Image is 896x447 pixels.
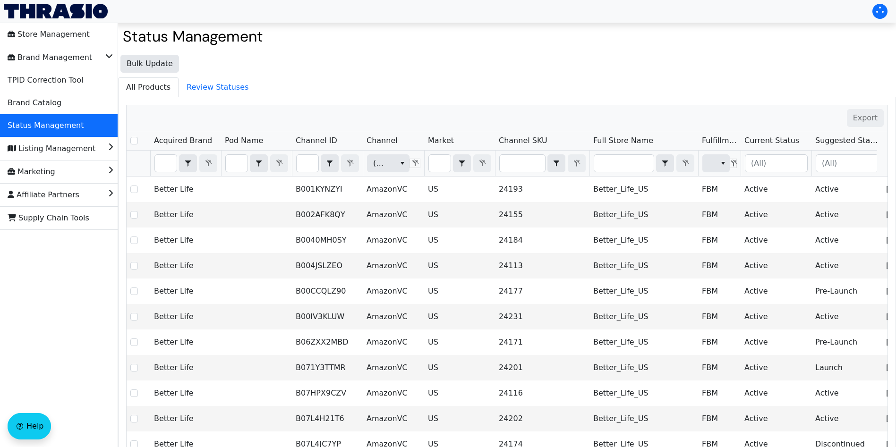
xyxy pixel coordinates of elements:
td: US [424,380,495,406]
span: Acquired Brand [154,135,212,146]
td: Active [741,278,811,304]
span: Choose Operator [453,154,471,172]
td: 24116 [495,380,589,406]
td: FBM [698,355,741,380]
input: Filter [500,155,545,172]
th: Filter [589,151,698,177]
td: Better Life [150,202,221,228]
span: Suggested Status [815,135,879,146]
td: FBM [698,304,741,329]
td: Better_Life_US [589,228,698,253]
td: US [424,329,495,355]
td: AmazonVC [363,177,424,202]
td: Better_Life_US [589,253,698,278]
td: 24171 [495,329,589,355]
td: B001KYNZYI [292,177,363,202]
span: Market [428,135,454,146]
input: Select Row [130,211,138,219]
td: FBM [698,228,741,253]
button: select [250,155,267,172]
td: Active [811,228,882,253]
td: Better Life [150,329,221,355]
span: (All) [373,158,388,169]
td: AmazonVC [363,228,424,253]
td: Better Life [150,355,221,380]
td: B00CCQLZ90 [292,278,363,304]
input: Select Row [130,364,138,371]
button: select [453,155,470,172]
td: US [424,304,495,329]
td: FBM [698,253,741,278]
th: Filter [495,151,589,177]
button: select [548,155,565,172]
span: Choose Operator [547,154,565,172]
span: Brand Catalog [8,95,61,110]
th: Filter [424,151,495,177]
td: B00IV3KLUW [292,304,363,329]
input: Filter [429,155,451,172]
input: Select Row [130,236,138,244]
input: Select Row [130,389,138,397]
span: Choose Operator [250,154,268,172]
td: Active [741,329,811,355]
button: Export [847,109,884,127]
td: AmazonVC [363,380,424,406]
span: Pod Name [225,135,263,146]
td: US [424,355,495,380]
input: Filter [155,155,177,172]
span: Review Statuses [179,78,256,97]
span: Store Management [8,27,90,42]
a: Thrasio Logo [4,4,108,18]
td: 24184 [495,228,589,253]
input: (All) [816,155,878,172]
button: select [657,155,674,172]
td: Better Life [150,406,221,431]
span: Choose Operator [179,154,197,172]
td: Active [741,228,811,253]
td: B071Y3TTMR [292,355,363,380]
input: Select Row [130,137,138,144]
td: FBM [698,202,741,228]
input: Select Row [130,287,138,295]
input: Select Row [130,338,138,346]
button: select [321,155,338,172]
span: Supply Chain Tools [8,211,89,226]
input: Select Row [130,262,138,270]
td: Active [741,304,811,329]
span: Brand Management [8,50,92,65]
th: Filter [292,151,363,177]
th: Filter [811,151,882,177]
td: B07HPX9CZV [292,380,363,406]
td: Better_Life_US [589,304,698,329]
button: select [395,155,409,172]
button: select [716,155,730,172]
input: Filter [297,155,318,172]
td: AmazonVC [363,253,424,278]
span: Affiliate Partners [8,187,79,202]
td: Better Life [150,380,221,406]
td: Better Life [150,177,221,202]
span: Choose Operator [321,154,339,172]
th: Filter [363,151,424,177]
td: 24202 [495,406,589,431]
th: Filter [221,151,292,177]
td: Active [811,253,882,278]
td: AmazonVC [363,202,424,228]
td: Better_Life_US [589,355,698,380]
td: US [424,202,495,228]
td: Active [741,355,811,380]
td: B002AFK8QY [292,202,363,228]
td: US [424,228,495,253]
td: Active [741,380,811,406]
td: 24231 [495,304,589,329]
td: FBM [698,329,741,355]
td: Better_Life_US [589,278,698,304]
span: Full Store Name [593,135,653,146]
td: Active [741,177,811,202]
td: Better Life [150,304,221,329]
td: Better_Life_US [589,406,698,431]
span: Listing Management [8,141,95,156]
span: Help [26,421,43,432]
td: Active [811,380,882,406]
td: Pre-Launch [811,329,882,355]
